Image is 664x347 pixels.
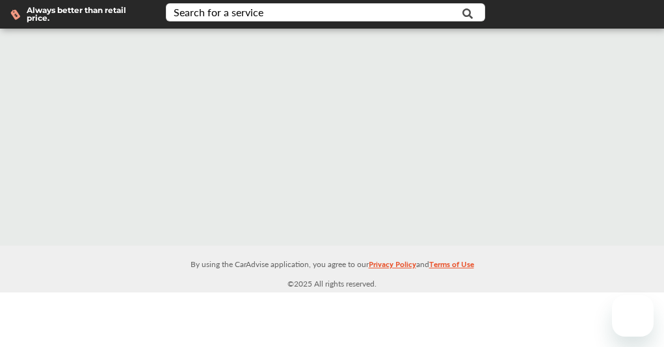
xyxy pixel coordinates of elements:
a: Terms of Use [429,257,474,277]
a: Privacy Policy [369,257,416,277]
iframe: Button to launch messaging window [612,295,654,337]
span: Always better than retail price. [27,6,145,22]
div: Search for a service [174,7,263,18]
img: dollor_label_vector.a70140d1.svg [10,9,20,20]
